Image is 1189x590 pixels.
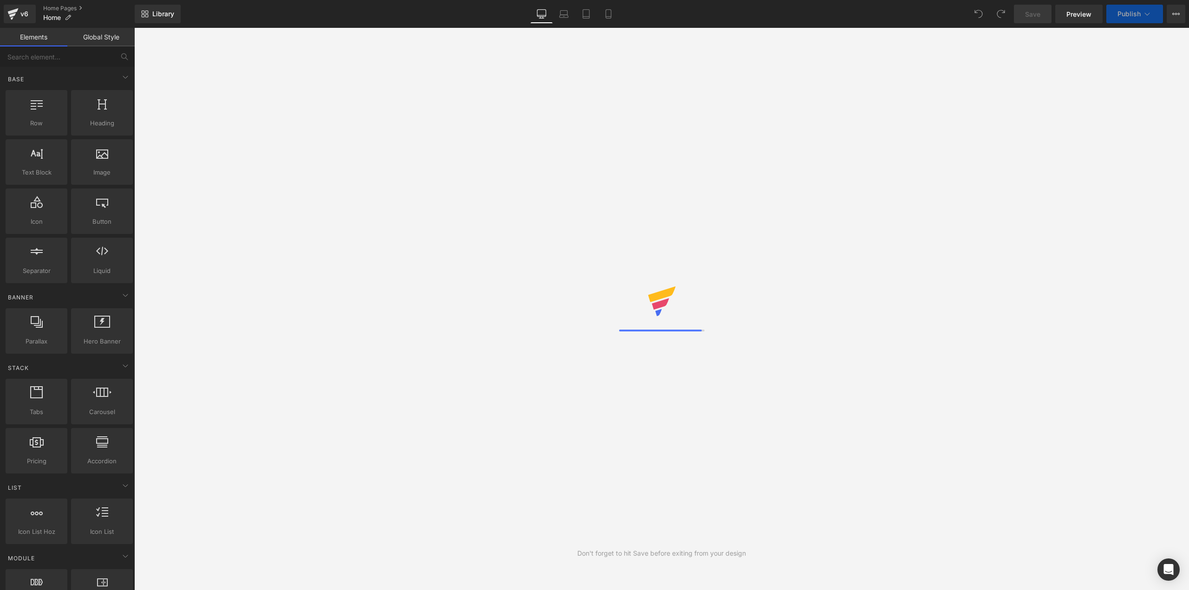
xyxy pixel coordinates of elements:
[8,407,65,417] span: Tabs
[8,527,65,537] span: Icon List Hoz
[7,363,30,372] span: Stack
[74,527,130,537] span: Icon List
[7,75,25,84] span: Base
[43,5,135,12] a: Home Pages
[8,266,65,276] span: Separator
[597,5,620,23] a: Mobile
[74,266,130,276] span: Liquid
[8,456,65,466] span: Pricing
[1167,5,1185,23] button: More
[8,168,65,177] span: Text Block
[7,293,34,302] span: Banner
[74,118,130,128] span: Heading
[7,483,23,492] span: List
[74,217,130,227] span: Button
[74,168,130,177] span: Image
[577,548,746,558] div: Don't forget to hit Save before exiting from your design
[992,5,1010,23] button: Redo
[74,337,130,346] span: Hero Banner
[8,337,65,346] span: Parallax
[1025,9,1040,19] span: Save
[8,217,65,227] span: Icon
[152,10,174,18] span: Library
[553,5,575,23] a: Laptop
[135,5,181,23] a: New Library
[7,554,36,563] span: Module
[43,14,61,21] span: Home
[8,118,65,128] span: Row
[1106,5,1163,23] button: Publish
[1066,9,1091,19] span: Preview
[4,5,36,23] a: v6
[74,456,130,466] span: Accordion
[575,5,597,23] a: Tablet
[969,5,988,23] button: Undo
[1055,5,1103,23] a: Preview
[1117,10,1141,18] span: Publish
[1157,558,1180,581] div: Open Intercom Messenger
[67,28,135,46] a: Global Style
[74,407,130,417] span: Carousel
[19,8,30,20] div: v6
[530,5,553,23] a: Desktop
